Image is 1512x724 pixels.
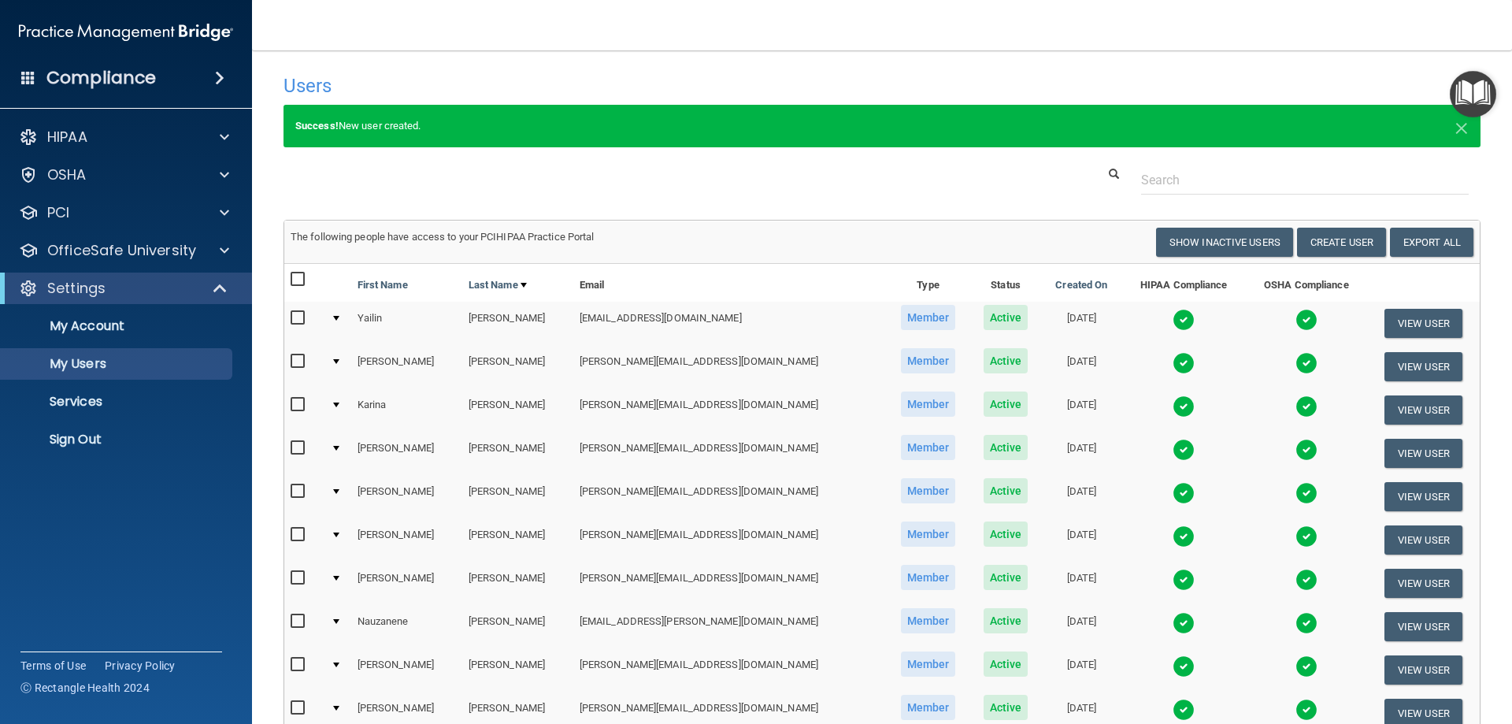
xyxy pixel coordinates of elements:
img: PMB logo [19,17,233,48]
span: Member [901,348,956,373]
th: OSHA Compliance [1246,264,1367,302]
td: [PERSON_NAME][EMAIL_ADDRESS][DOMAIN_NAME] [573,388,886,432]
a: Privacy Policy [105,658,176,674]
img: tick.e7d51cea.svg [1173,482,1195,504]
span: Member [901,435,956,460]
span: Active [984,608,1028,633]
span: Member [901,608,956,633]
img: tick.e7d51cea.svg [1295,309,1317,331]
td: [PERSON_NAME][EMAIL_ADDRESS][DOMAIN_NAME] [573,345,886,388]
input: Search [1141,165,1469,195]
td: [DATE] [1041,648,1121,692]
button: Show Inactive Users [1156,228,1293,257]
td: [PERSON_NAME][EMAIL_ADDRESS][DOMAIN_NAME] [573,518,886,562]
p: My Account [10,318,225,334]
iframe: Drift Widget Chat Controller [1240,612,1493,675]
img: tick.e7d51cea.svg [1173,655,1195,678]
td: [PERSON_NAME] [351,518,462,562]
td: [PERSON_NAME] [462,345,573,388]
a: Export All [1390,228,1473,257]
img: tick.e7d51cea.svg [1173,525,1195,548]
td: [PERSON_NAME] [351,345,462,388]
p: Settings [47,279,106,298]
a: PCI [19,203,229,222]
span: × [1455,110,1469,142]
a: HIPAA [19,128,229,147]
span: Active [984,478,1028,503]
div: New user created. [283,105,1480,147]
a: OfficeSafe University [19,241,229,260]
span: Active [984,652,1028,677]
button: Open Resource Center [1450,71,1496,117]
td: Karina [351,388,462,432]
a: OSHA [19,165,229,184]
button: View User [1384,525,1462,555]
td: [DATE] [1041,432,1121,475]
button: View User [1384,309,1462,338]
button: View User [1384,569,1462,598]
img: tick.e7d51cea.svg [1173,352,1195,374]
th: HIPAA Compliance [1121,264,1246,302]
span: Active [984,695,1028,720]
td: [PERSON_NAME] [462,302,573,345]
img: tick.e7d51cea.svg [1295,699,1317,721]
span: Active [984,565,1028,590]
span: Member [901,478,956,503]
button: Close [1455,117,1469,136]
strong: Success! [295,120,339,132]
span: Member [901,305,956,330]
span: Active [984,392,1028,417]
p: OSHA [47,165,87,184]
td: [PERSON_NAME] [462,605,573,648]
td: [PERSON_NAME][EMAIL_ADDRESS][DOMAIN_NAME] [573,432,886,475]
h4: Users [283,76,972,96]
p: HIPAA [47,128,87,147]
span: Member [901,392,956,417]
td: [PERSON_NAME][EMAIL_ADDRESS][DOMAIN_NAME] [573,475,886,518]
h4: Compliance [46,67,156,89]
a: First Name [358,276,408,295]
span: Member [901,652,956,677]
td: [DATE] [1041,388,1121,432]
img: tick.e7d51cea.svg [1295,525,1317,548]
span: Active [984,522,1028,547]
p: Sign Out [10,432,225,447]
button: View User [1384,482,1462,511]
img: tick.e7d51cea.svg [1173,612,1195,634]
td: [DATE] [1041,302,1121,345]
td: [PERSON_NAME] [462,432,573,475]
img: tick.e7d51cea.svg [1295,439,1317,461]
td: [PERSON_NAME][EMAIL_ADDRESS][DOMAIN_NAME] [573,562,886,605]
td: [DATE] [1041,475,1121,518]
td: [PERSON_NAME] [351,648,462,692]
td: Nauzanene [351,605,462,648]
th: Type [886,264,970,302]
span: Member [901,522,956,547]
td: [PERSON_NAME] [462,648,573,692]
img: tick.e7d51cea.svg [1295,352,1317,374]
td: [PERSON_NAME][EMAIL_ADDRESS][DOMAIN_NAME] [573,648,886,692]
a: Last Name [469,276,527,295]
th: Email [573,264,886,302]
p: PCI [47,203,69,222]
td: [PERSON_NAME] [351,475,462,518]
span: Active [984,435,1028,460]
button: View User [1384,439,1462,468]
button: Create User [1297,228,1386,257]
p: OfficeSafe University [47,241,196,260]
img: tick.e7d51cea.svg [1173,309,1195,331]
span: The following people have access to your PCIHIPAA Practice Portal [291,231,595,243]
td: [PERSON_NAME] [462,518,573,562]
span: Member [901,565,956,590]
span: Active [984,348,1028,373]
td: [EMAIL_ADDRESS][PERSON_NAME][DOMAIN_NAME] [573,605,886,648]
td: [PERSON_NAME] [462,562,573,605]
p: Services [10,394,225,410]
td: [DATE] [1041,562,1121,605]
td: [PERSON_NAME] [462,475,573,518]
img: tick.e7d51cea.svg [1295,569,1317,591]
a: Created On [1055,276,1107,295]
p: My Users [10,356,225,372]
td: [PERSON_NAME] [351,562,462,605]
td: [PERSON_NAME] [462,388,573,432]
